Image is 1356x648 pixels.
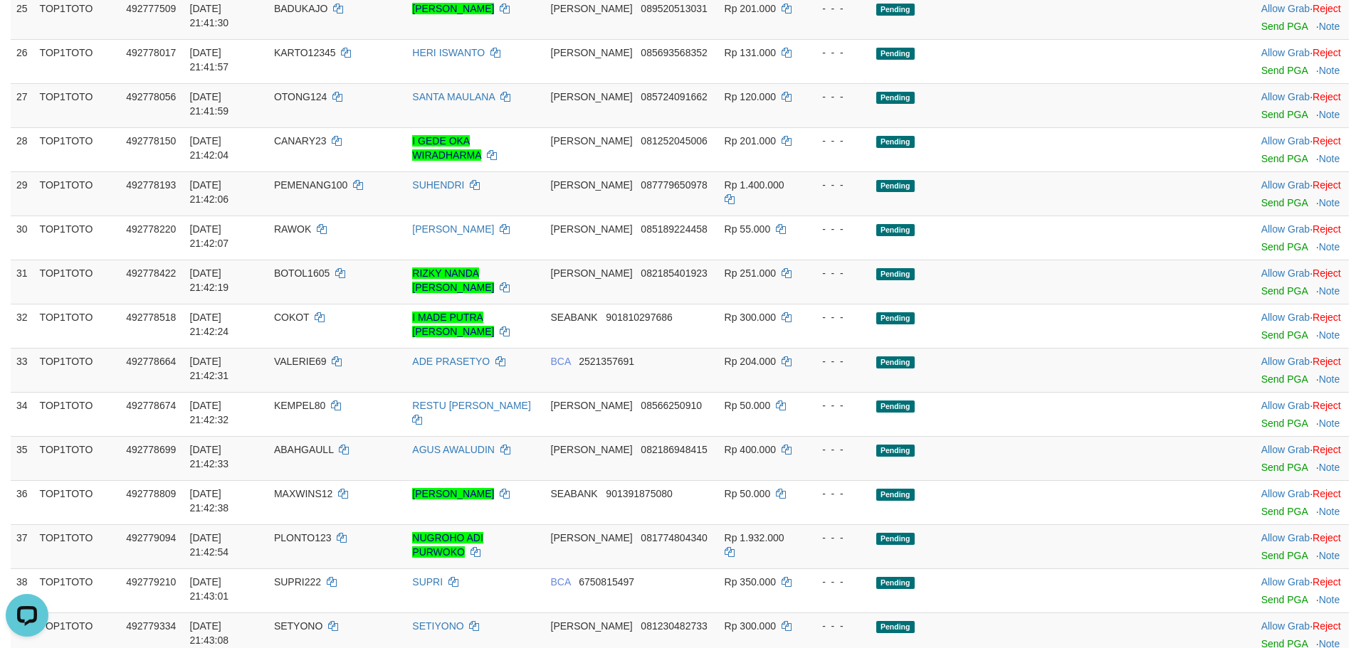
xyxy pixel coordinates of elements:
[809,266,865,280] div: - - -
[1261,47,1310,58] a: Allow Grab
[1261,620,1313,632] span: ·
[412,179,464,191] a: SUHENDRI
[412,444,495,455] a: AGUS AWALUDIN
[126,179,176,191] span: 492778193
[1261,594,1308,605] a: Send PGA
[1261,312,1313,323] span: ·
[876,180,915,192] span: Pending
[1261,3,1313,14] span: ·
[641,532,707,543] span: Copy 081774804340 to clipboard
[876,48,915,60] span: Pending
[551,444,633,455] span: [PERSON_NAME]
[412,488,494,499] a: [PERSON_NAME]
[1313,3,1341,14] a: Reject
[11,392,34,436] td: 34
[809,354,865,368] div: - - -
[1256,480,1349,524] td: ·
[1313,488,1341,499] a: Reject
[551,532,633,543] span: [PERSON_NAME]
[274,488,332,499] span: MAXWINS12
[190,488,229,514] span: [DATE] 21:42:38
[606,312,672,323] span: Copy 901810297686 to clipboard
[641,223,707,235] span: Copy 085189224458 to clipboard
[34,39,121,83] td: TOP1TOTO
[11,524,34,568] td: 37
[641,91,707,102] span: Copy 085724091662 to clipboard
[126,3,176,14] span: 492777509
[551,135,633,147] span: [PERSON_NAME]
[725,179,784,191] span: Rp 1.400.000
[1319,550,1340,561] a: Note
[641,400,702,411] span: Copy 08566250910 to clipboard
[412,3,494,14] a: [PERSON_NAME]
[725,444,776,455] span: Rp 400.000
[190,3,229,28] span: [DATE] 21:41:30
[412,312,494,337] a: I MADE PUTRA [PERSON_NAME]
[1261,532,1310,543] a: Allow Grab
[190,223,229,249] span: [DATE] 21:42:07
[190,267,229,293] span: [DATE] 21:42:19
[1261,241,1308,253] a: Send PGA
[412,135,480,161] a: I GEDE OKA WIRADHARMA
[34,127,121,171] td: TOP1TOTO
[725,312,776,323] span: Rp 300.000
[1319,506,1340,517] a: Note
[1256,436,1349,480] td: ·
[1261,356,1313,367] span: ·
[190,356,229,381] span: [DATE] 21:42:31
[551,312,598,323] span: SEABANK
[1319,197,1340,208] a: Note
[6,6,48,48] button: Open LiveChat chat widget
[1313,356,1341,367] a: Reject
[412,576,443,588] a: SUPRI
[876,4,915,16] span: Pending
[1256,392,1349,436] td: ·
[1261,91,1313,102] span: ·
[1261,197,1308,208] a: Send PGA
[876,224,915,236] span: Pending
[725,135,776,147] span: Rp 201.000
[1261,179,1310,191] a: Allow Grab
[876,533,915,545] span: Pending
[274,400,325,411] span: KEMPEL80
[1261,3,1310,14] a: Allow Grab
[190,312,229,337] span: [DATE] 21:42:24
[1261,109,1308,120] a: Send PGA
[1319,241,1340,253] a: Note
[551,91,633,102] span: [PERSON_NAME]
[551,3,633,14] span: [PERSON_NAME]
[126,356,176,367] span: 492778664
[809,398,865,413] div: - - -
[1261,444,1313,455] span: ·
[1261,356,1310,367] a: Allow Grab
[126,91,176,102] span: 492778056
[551,400,633,411] span: [PERSON_NAME]
[1313,576,1341,588] a: Reject
[1319,65,1340,76] a: Note
[1261,400,1313,411] span: ·
[274,3,327,14] span: BADUKAJO
[551,179,633,191] span: [PERSON_NAME]
[190,400,229,425] span: [DATE] 21:42:32
[190,179,229,205] span: [DATE] 21:42:06
[1313,47,1341,58] a: Reject
[1256,568,1349,612] td: ·
[1319,329,1340,341] a: Note
[274,312,310,323] span: COKOT
[1319,21,1340,32] a: Note
[1256,83,1349,127] td: ·
[1261,620,1310,632] a: Allow Grab
[190,620,229,646] span: [DATE] 21:43:08
[551,223,633,235] span: [PERSON_NAME]
[725,576,776,588] span: Rp 350.000
[34,171,121,216] td: TOP1TOTO
[725,620,776,632] span: Rp 300.000
[274,47,336,58] span: KARTO12345
[11,216,34,260] td: 30
[579,356,634,367] span: Copy 2521357691 to clipboard
[641,444,707,455] span: Copy 082186948415 to clipboard
[1313,223,1341,235] a: Reject
[34,392,121,436] td: TOP1TOTO
[1261,532,1313,543] span: ·
[126,223,176,235] span: 492778220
